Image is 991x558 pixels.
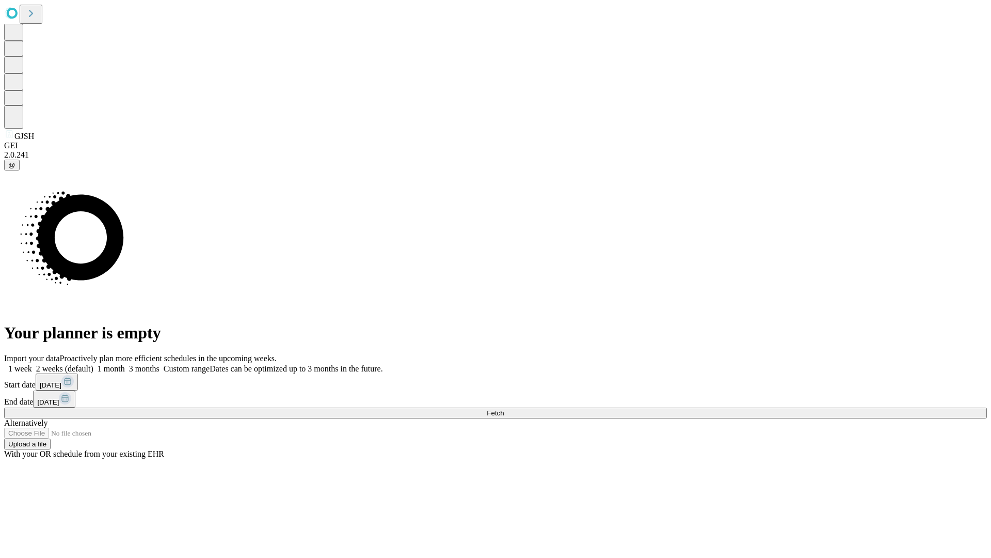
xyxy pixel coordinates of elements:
span: 3 months [129,364,159,373]
span: 1 week [8,364,32,373]
span: Proactively plan more efficient schedules in the upcoming weeks. [60,354,277,363]
button: Upload a file [4,439,51,450]
div: Start date [4,374,987,391]
button: Fetch [4,408,987,419]
span: @ [8,161,15,169]
div: GEI [4,141,987,150]
span: Dates can be optimized up to 3 months in the future. [210,364,382,373]
button: [DATE] [33,391,75,408]
div: End date [4,391,987,408]
span: [DATE] [37,398,59,406]
button: [DATE] [36,374,78,391]
span: [DATE] [40,381,61,389]
span: Custom range [164,364,210,373]
div: 2.0.241 [4,150,987,160]
span: 2 weeks (default) [36,364,93,373]
span: Alternatively [4,419,47,427]
span: 1 month [98,364,125,373]
span: Import your data [4,354,60,363]
span: Fetch [487,409,504,417]
span: GJSH [14,132,34,141]
span: With your OR schedule from your existing EHR [4,450,164,458]
button: @ [4,160,20,171]
h1: Your planner is empty [4,323,987,343]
